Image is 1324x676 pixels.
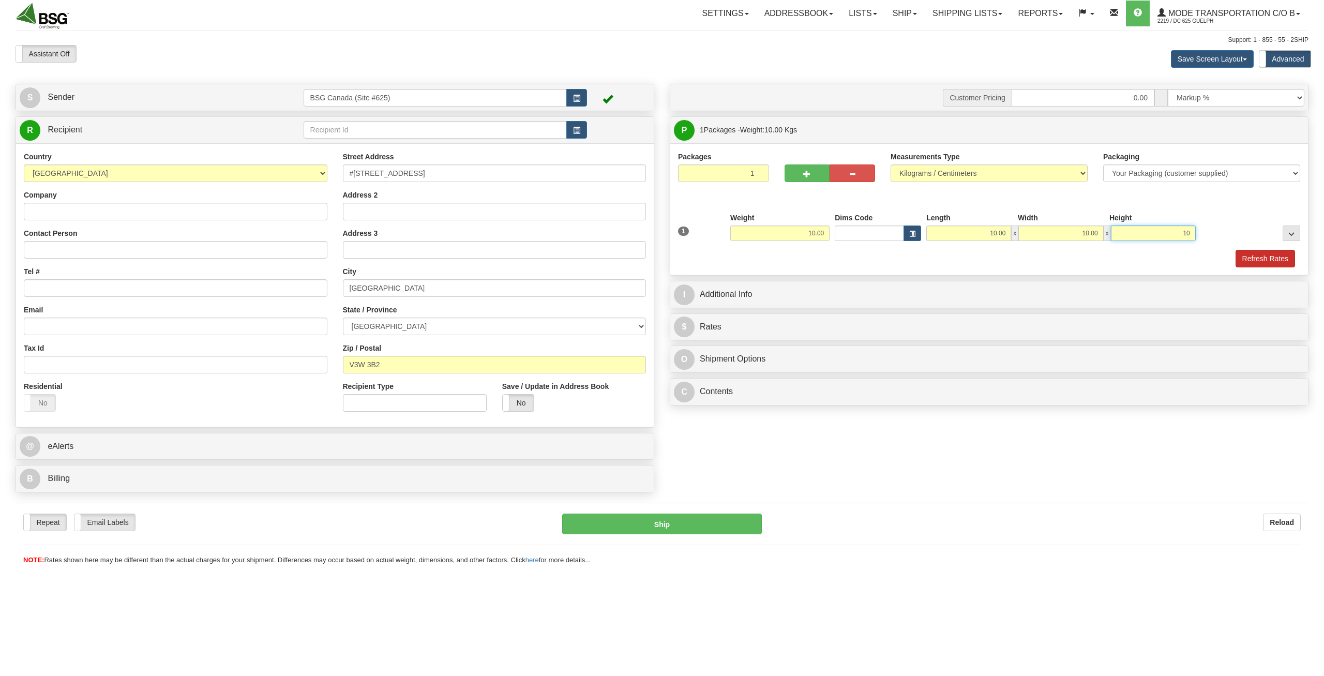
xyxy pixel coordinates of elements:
a: Ship [885,1,925,26]
label: Residential [24,381,63,392]
span: Packages - [700,119,797,140]
span: 1 [700,126,704,134]
span: Mode Transportation c/o B [1166,9,1295,18]
label: No [24,395,55,411]
div: Rates shown here may be different than the actual charges for your shipment. Differences may occu... [16,555,1308,565]
span: 2219 / DC 625 Guelph [1157,16,1235,26]
label: Height [1109,213,1132,223]
label: City [343,266,356,277]
input: Enter a location [343,164,646,182]
span: I [674,284,695,305]
span: Sender [48,93,74,101]
a: IAdditional Info [674,284,1304,305]
span: $ [674,317,695,337]
button: Save Screen Layout [1171,50,1254,68]
label: Packaging [1103,152,1139,162]
a: Addressbook [757,1,841,26]
img: logo2219.jpg [16,3,69,29]
span: B [20,469,40,489]
a: $Rates [674,317,1304,338]
a: Lists [841,1,884,26]
label: Zip / Postal [343,343,382,353]
a: R Recipient [20,119,272,141]
span: x [1011,226,1018,241]
label: Country [24,152,52,162]
label: Repeat [24,514,66,531]
a: Mode Transportation c/o B 2219 / DC 625 Guelph [1150,1,1308,26]
label: Email Labels [74,514,135,531]
label: Tel # [24,266,40,277]
label: State / Province [343,305,397,315]
label: Dims Code [835,213,872,223]
label: Length [926,213,951,223]
label: Recipient Type [343,381,394,392]
span: S [20,87,40,108]
label: Company [24,190,57,200]
a: P 1Packages -Weight:10.00 Kgs [674,119,1304,141]
label: Advanced [1259,51,1311,67]
span: R [20,120,40,141]
a: Reports [1010,1,1071,26]
span: eAlerts [48,442,73,450]
div: Support: 1 - 855 - 55 - 2SHIP [16,36,1308,44]
a: S Sender [20,87,304,108]
span: 10.00 [764,126,783,134]
div: ... [1283,226,1300,241]
label: Email [24,305,43,315]
input: Sender Id [304,89,567,107]
b: Reload [1270,518,1294,527]
button: Ship [562,514,762,534]
label: Weight [730,213,754,223]
span: x [1104,226,1111,241]
a: Settings [695,1,757,26]
label: Address 2 [343,190,378,200]
span: Customer Pricing [943,89,1011,107]
a: OShipment Options [674,349,1304,370]
a: @ eAlerts [20,436,650,457]
span: Weight: [740,126,797,134]
label: Address 3 [343,228,378,238]
span: P [674,120,695,141]
label: No [503,395,534,411]
span: 1 [678,227,689,236]
label: Assistant Off [16,46,76,62]
input: Recipient Id [304,121,567,139]
span: C [674,382,695,402]
span: Kgs [785,126,797,134]
a: CContents [674,381,1304,402]
span: @ [20,436,40,457]
button: Refresh Rates [1236,250,1295,267]
span: O [674,349,695,370]
a: Shipping lists [925,1,1010,26]
span: Recipient [48,125,82,134]
label: Save / Update in Address Book [502,381,609,392]
label: Street Address [343,152,394,162]
label: Width [1018,213,1038,223]
label: Tax Id [24,343,44,353]
span: Billing [48,474,70,483]
label: Packages [678,152,712,162]
span: NOTE: [23,556,44,564]
label: Contact Person [24,228,77,238]
a: B Billing [20,468,650,489]
button: Reload [1263,514,1301,531]
label: Measurements Type [891,152,960,162]
a: here [525,556,539,564]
